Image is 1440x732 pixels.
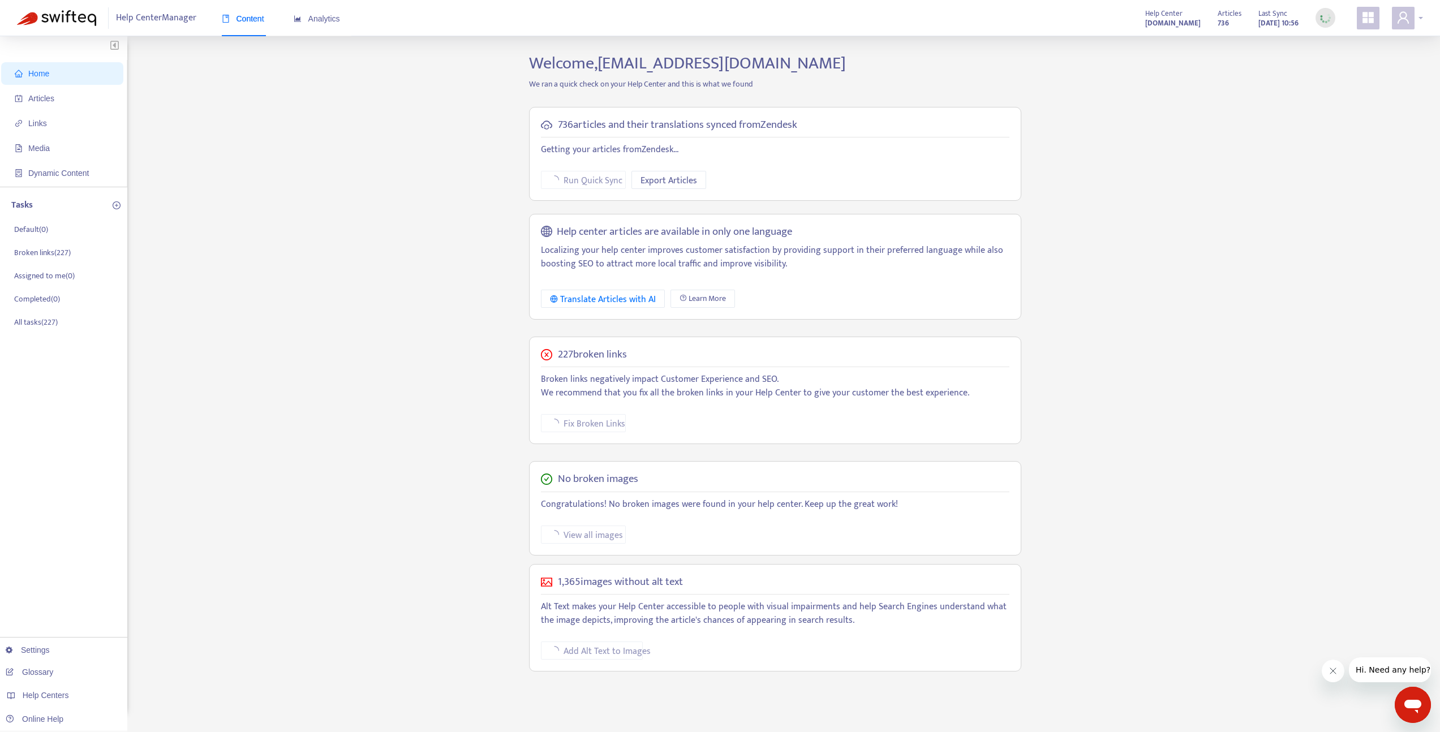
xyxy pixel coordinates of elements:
[564,528,623,542] span: View all images
[15,119,23,127] span: link
[541,600,1009,627] p: Alt Text makes your Help Center accessible to people with visual impairments and help Search Engi...
[541,290,665,308] button: Translate Articles with AI
[28,169,89,178] span: Dynamic Content
[14,223,48,235] p: Default ( 0 )
[14,270,75,282] p: Assigned to me ( 0 )
[541,473,552,485] span: check-circle
[564,417,625,431] span: Fix Broken Links
[15,94,23,102] span: account-book
[550,292,656,307] div: Translate Articles with AI
[549,418,560,428] span: loading
[28,94,54,103] span: Articles
[294,15,302,23] span: area-chart
[549,175,560,185] span: loading
[631,171,706,189] button: Export Articles
[541,143,1009,157] p: Getting your articles from Zendesk ...
[1361,11,1375,24] span: appstore
[529,49,846,77] span: Welcome, [EMAIL_ADDRESS][DOMAIN_NAME]
[1145,17,1201,29] strong: [DOMAIN_NAME]
[564,174,622,188] span: Run Quick Sync
[541,576,552,588] span: picture
[541,119,552,131] span: cloud-sync
[28,119,47,128] span: Links
[6,645,50,655] a: Settings
[11,199,33,212] p: Tasks
[14,247,71,259] p: Broken links ( 227 )
[1145,16,1201,29] a: [DOMAIN_NAME]
[1322,660,1344,682] iframe: Close message
[549,529,560,540] span: loading
[541,244,1009,271] p: Localizing your help center improves customer satisfaction by providing support in their preferre...
[15,70,23,77] span: home
[1396,11,1410,24] span: user
[1145,7,1183,20] span: Help Center
[6,668,53,677] a: Glossary
[558,576,683,589] h5: 1,365 images without alt text
[28,144,50,153] span: Media
[541,349,552,360] span: close-circle
[541,498,1009,511] p: Congratulations! No broken images were found in your help center. Keep up the great work!
[558,119,797,132] h5: 736 articles and their translations synced from Zendesk
[1218,17,1229,29] strong: 736
[116,7,196,29] span: Help Center Manager
[28,69,49,78] span: Home
[641,174,697,188] span: Export Articles
[14,316,58,328] p: All tasks ( 227 )
[541,226,552,239] span: global
[670,290,735,308] a: Learn More
[549,645,560,656] span: loading
[294,14,340,23] span: Analytics
[113,201,121,209] span: plus-circle
[15,169,23,177] span: container
[14,293,60,305] p: Completed ( 0 )
[23,691,69,700] span: Help Centers
[1258,17,1299,29] strong: [DATE] 10:56
[15,144,23,152] span: file-image
[541,641,643,660] button: Add Alt Text to Images
[564,644,651,658] span: Add Alt Text to Images
[558,348,627,361] h5: 227 broken links
[17,10,96,26] img: Swifteq
[689,292,726,305] span: Learn More
[1349,657,1431,682] iframe: Message from company
[1218,7,1241,20] span: Articles
[222,15,230,23] span: book
[541,373,1009,400] p: Broken links negatively impact Customer Experience and SEO. We recommend that you fix all the bro...
[541,526,626,544] button: View all images
[6,714,63,724] a: Online Help
[222,14,264,23] span: Content
[541,171,626,189] button: Run Quick Sync
[521,78,1030,90] p: We ran a quick check on your Help Center and this is what we found
[541,414,626,432] button: Fix Broken Links
[558,473,638,486] h5: No broken images
[1318,11,1332,25] img: sync_loading.0b5143dde30e3a21642e.gif
[1395,687,1431,723] iframe: Button to launch messaging window
[557,226,792,239] h5: Help center articles are available in only one language
[1258,7,1287,20] span: Last Sync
